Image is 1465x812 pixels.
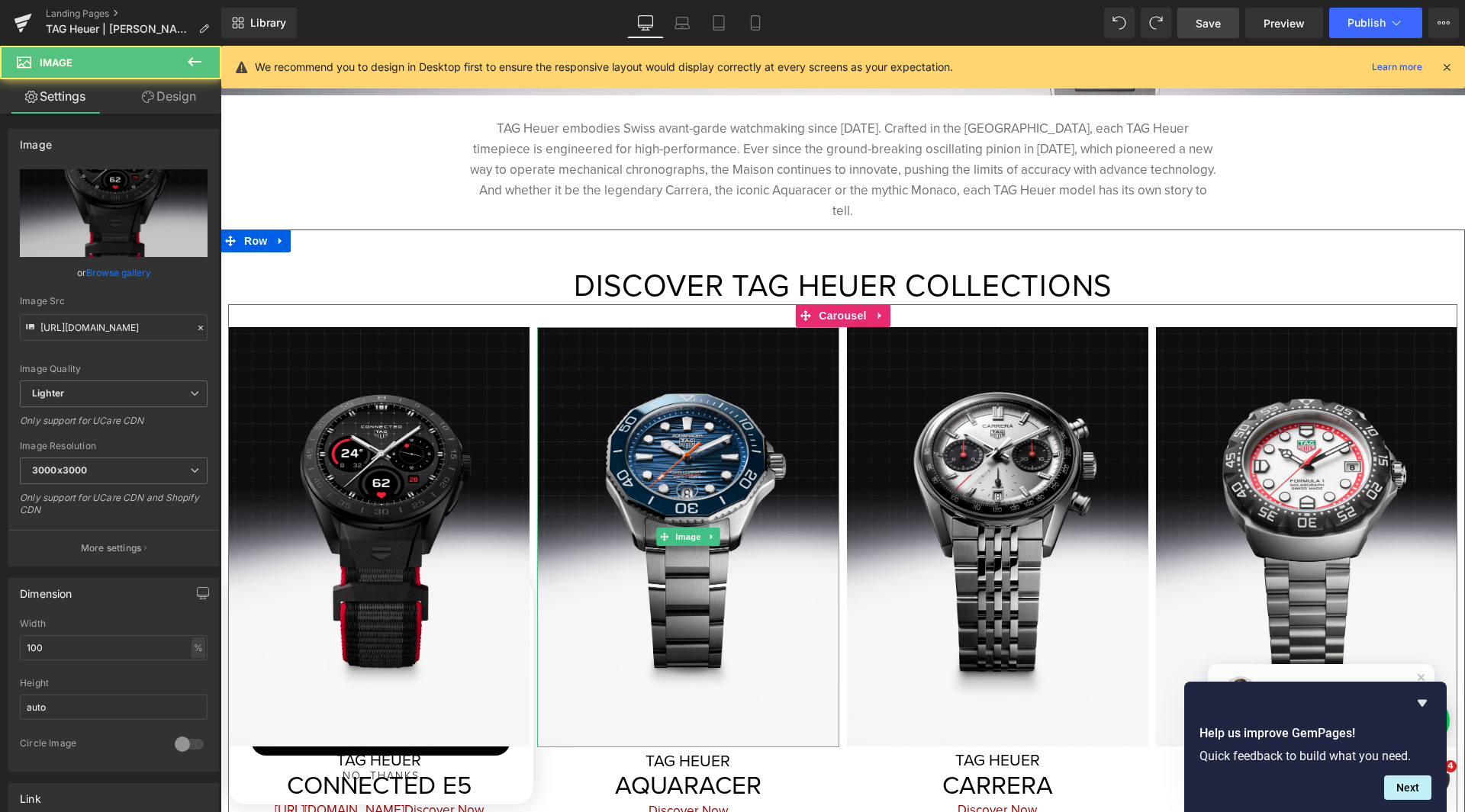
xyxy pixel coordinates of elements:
[9,530,218,566] button: More settings
[54,755,263,774] a: [URL][DOMAIN_NAME]Discover Now
[32,387,64,399] b: Lighter
[32,464,87,476] b: 3000x3000
[20,184,50,207] span: Row
[20,784,41,805] div: Link
[221,8,297,38] a: New Library
[20,130,52,151] div: Image
[20,678,208,688] div: Height
[86,259,151,286] a: Browse gallery
[1413,694,1431,712] button: Hide survey
[664,8,700,38] a: Laptop
[428,756,507,775] a: Discover Now
[1196,15,1221,31] span: Save
[594,258,649,281] span: Carousel
[1384,775,1431,800] button: Next question
[626,724,928,755] h3: CARRERA
[700,8,737,38] a: Tablet
[626,281,928,701] img: TAG Heuer Carrera- Discover now
[20,296,208,307] div: Image Src
[255,59,953,75] p: We recommend you to design in Desktop first to ensure the responsive layout would display correct...
[20,579,72,600] div: Dimension
[935,724,1237,755] h3: FORMULA 1
[1003,631,1037,665] img: Clientbook Webchat Avatar
[1199,694,1431,800] div: Help us improve GemPages!
[1245,8,1323,38] a: Preview
[1199,724,1431,743] h2: Help us improve GemPages!
[81,541,142,555] p: More settings
[8,704,309,724] h6: TAG HEUER
[1180,676,1196,684] img: Webchat carrot intro image
[20,492,208,526] div: Only support for UCare CDN and Shopify CDN
[20,314,208,341] input: Link
[20,415,208,437] div: Only support for UCare CDN
[1347,17,1386,29] span: Publish
[1046,755,1125,774] a: Discover Now
[484,482,500,500] a: Expand / Collapse
[50,184,70,207] a: Expand / Collapse
[1366,58,1428,76] a: Learn more
[20,695,208,720] input: auto
[192,637,205,658] div: %
[20,635,208,660] input: auto
[46,23,192,35] span: TAG Heuer | [PERSON_NAME] Jewelers
[8,724,309,755] h3: CONNECTED E5
[452,482,484,500] span: Image
[1264,15,1305,31] span: Preview
[1195,626,1206,637] img: Close webchat button
[40,56,72,69] span: Image
[650,258,670,281] a: Expand / Collapse
[1428,8,1459,38] button: More
[626,704,928,724] h6: TAG HEUER
[627,8,664,38] a: Desktop
[20,364,208,374] div: Image Quality
[317,724,618,755] h3: AQUARACER
[1444,760,1457,772] span: 4
[8,281,309,701] img: TAG Heuer Monaco - Discover now
[935,281,1237,701] img: TAG Heuer Formula 1 - Discover Now
[20,265,208,281] div: or
[250,16,286,30] span: Library
[20,618,208,629] div: Width
[1047,634,1199,676] p: Hi there, have a question? Text us here.
[114,79,224,114] a: Design
[20,441,208,451] div: Image Resolution
[1104,8,1135,38] button: Undo
[46,8,221,20] a: Landing Pages
[737,755,816,774] a: Discover Now
[1141,8,1171,38] button: Redo
[737,8,774,38] a: Mobile
[317,705,618,724] h6: TAG HEUER
[1199,749,1431,763] p: Quick feedback to build what you need.
[1329,8,1422,38] button: Publish
[935,704,1237,724] h6: TAG HEUER
[20,737,159,753] div: Circle Image
[249,72,997,176] p: TAG Heuer embodies Swiss avant-garde watchmaking since [DATE]. Crafted in the [GEOGRAPHIC_DATA], ...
